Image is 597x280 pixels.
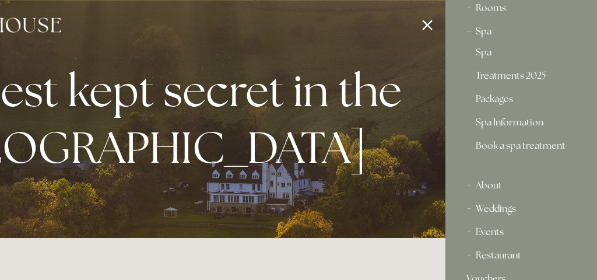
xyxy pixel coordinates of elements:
[466,220,576,244] div: Events
[476,48,567,62] a: Spa
[466,174,576,197] div: About
[476,141,567,160] a: Book a spa treatment
[466,197,576,220] div: Weddings
[476,118,567,132] a: Spa Information
[466,20,576,43] div: Spa
[466,244,576,267] div: Restaurant
[476,94,567,108] a: Packages
[476,71,567,85] a: Treatments 2025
